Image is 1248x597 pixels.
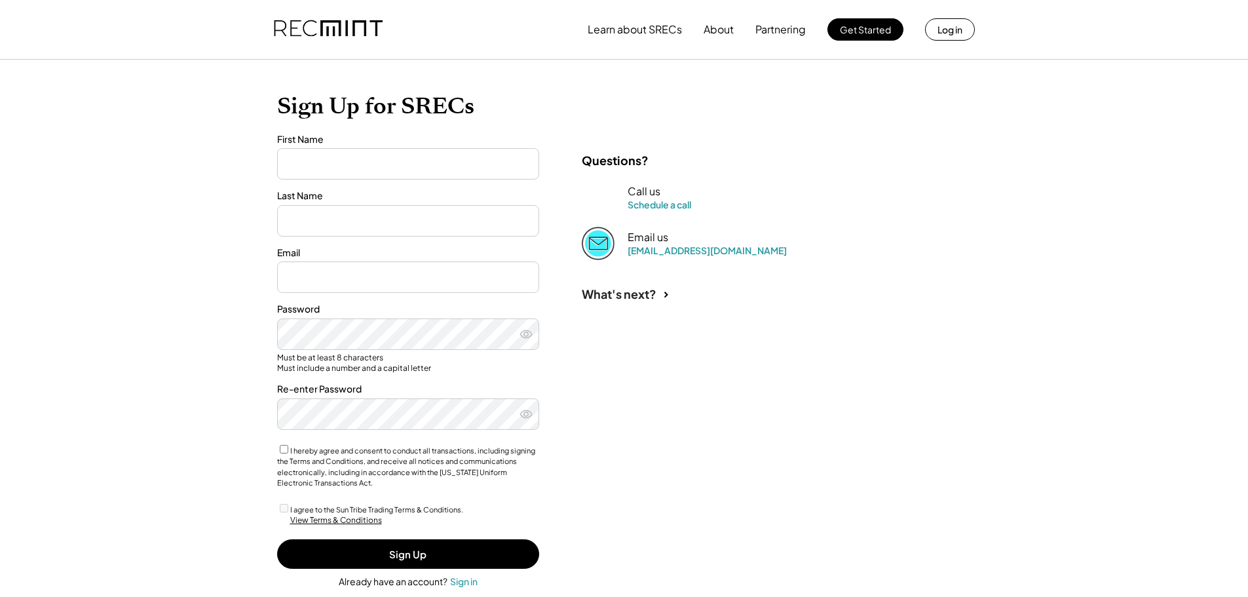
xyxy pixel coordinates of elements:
[628,244,787,256] a: [EMAIL_ADDRESS][DOMAIN_NAME]
[339,575,447,588] div: Already have an account?
[277,303,539,316] div: Password
[277,446,535,488] label: I hereby agree and consent to conduct all transactions, including signing the Terms and Condition...
[628,199,691,210] a: Schedule a call
[582,181,615,214] img: yH5BAEAAAAALAAAAAABAAEAAAIBRAA7
[755,16,806,43] button: Partnering
[628,185,660,199] div: Call us
[277,383,539,396] div: Re-enter Password
[582,286,656,301] div: What's next?
[277,189,539,202] div: Last Name
[277,353,539,373] div: Must be at least 8 characters Must include a number and a capital letter
[290,505,463,514] label: I agree to the Sun Tribe Trading Terms & Conditions.
[588,16,682,43] button: Learn about SRECs
[628,231,668,244] div: Email us
[277,92,972,120] h1: Sign Up for SRECs
[277,246,539,260] div: Email
[277,539,539,569] button: Sign Up
[290,515,382,526] div: View Terms & Conditions
[582,153,649,168] div: Questions?
[450,575,478,587] div: Sign in
[277,133,539,146] div: First Name
[582,227,615,260] img: Email%202%403x.png
[827,18,903,41] button: Get Started
[704,16,734,43] button: About
[274,7,383,52] img: recmint-logotype%403x.png
[925,18,975,41] button: Log in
